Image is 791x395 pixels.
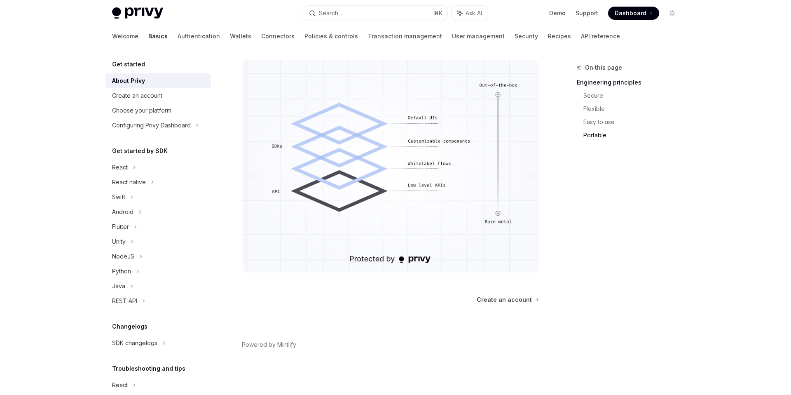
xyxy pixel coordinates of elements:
[261,26,295,46] a: Connectors
[112,281,125,291] div: Java
[112,296,137,306] div: REST API
[549,9,566,17] a: Demo
[112,162,128,172] div: React
[112,237,126,247] div: Unity
[112,76,145,86] div: About Privy
[583,102,686,115] a: Flexible
[477,296,538,304] a: Create an account
[576,9,598,17] a: Support
[112,266,131,276] div: Python
[105,103,211,118] a: Choose your platform
[105,73,211,88] a: About Privy
[230,26,251,46] a: Wallets
[548,26,571,46] a: Recipes
[112,322,147,332] h5: Changelogs
[319,8,342,18] div: Search...
[477,296,532,304] span: Create an account
[112,26,138,46] a: Welcome
[583,89,686,102] a: Secure
[178,26,220,46] a: Authentication
[112,338,157,348] div: SDK changelogs
[585,63,622,73] span: On this page
[452,6,488,21] button: Ask AI
[112,106,171,115] div: Choose your platform
[105,88,211,103] a: Create an account
[583,115,686,129] a: Easy to use
[112,177,146,187] div: React native
[666,7,679,20] button: Toggle dark mode
[608,7,659,20] a: Dashboard
[112,91,162,101] div: Create an account
[112,252,134,261] div: NodeJS
[112,120,191,130] div: Configuring Privy Dashboard
[148,26,168,46] a: Basics
[112,59,145,69] h5: Get started
[242,60,539,273] img: images/Customization.png
[112,207,133,217] div: Android
[452,26,505,46] a: User management
[303,6,447,21] button: Search...⌘K
[112,7,163,19] img: light logo
[368,26,442,46] a: Transaction management
[112,192,125,202] div: Swift
[615,9,646,17] span: Dashboard
[112,222,129,232] div: Flutter
[112,146,168,156] h5: Get started by SDK
[583,129,686,142] a: Portable
[112,364,185,374] h5: Troubleshooting and tips
[304,26,358,46] a: Policies & controls
[581,26,620,46] a: API reference
[434,10,442,16] span: ⌘ K
[577,76,686,89] a: Engineering principles
[466,9,482,17] span: Ask AI
[515,26,538,46] a: Security
[112,380,128,390] div: React
[242,341,296,349] a: Powered by Mintlify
